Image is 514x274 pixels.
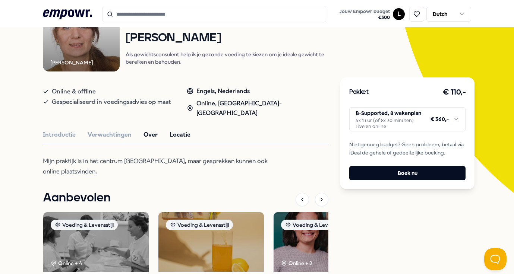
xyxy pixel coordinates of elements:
[274,212,379,272] img: package image
[52,97,171,107] span: Gespecialiseerd in voedingsadvies op maat
[484,248,507,270] iframe: Help Scout Beacon - Open
[52,86,96,97] span: Online & offline
[43,189,111,207] h1: Aanbevolen
[43,130,76,140] button: Introductie
[338,7,391,22] button: Jouw Empowr budget€300
[443,86,466,98] h3: € 110,-
[337,6,393,22] a: Jouw Empowr budget€300
[51,220,118,230] div: Voeding & Levensstijl
[50,58,93,67] div: [PERSON_NAME]
[126,51,328,66] p: Als gewichtsconsulent help ik je gezonde voeding te kiezen om je ideale gewicht te bereiken en be...
[88,130,132,140] button: Verwachtingen
[349,140,466,157] span: Niet genoeg budget? Geen probleem, betaal via iDeal de gehele of gedeeltelijke boeking.
[281,259,312,267] div: Online + 2
[349,87,369,97] h3: Pakket
[340,15,390,20] span: € 300
[349,166,466,180] button: Boek nu
[187,86,328,96] div: Engels, Nederlands
[170,130,190,140] button: Locatie
[43,212,149,272] img: package image
[126,32,328,45] h1: [PERSON_NAME]
[281,220,348,230] div: Voeding & Levensstijl
[166,220,233,230] div: Voeding & Levensstijl
[340,9,390,15] span: Jouw Empowr budget
[158,212,264,272] img: package image
[51,259,82,267] div: Online + 4
[393,8,405,20] button: L
[144,130,158,140] button: Over
[187,99,328,118] div: Online, [GEOGRAPHIC_DATA]-[GEOGRAPHIC_DATA]
[103,6,326,22] input: Search for products, categories or subcategories
[43,156,285,177] p: Mijn praktijk is in het centrum [GEOGRAPHIC_DATA], maar gesprekken kunnen ook online plaatsvinden.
